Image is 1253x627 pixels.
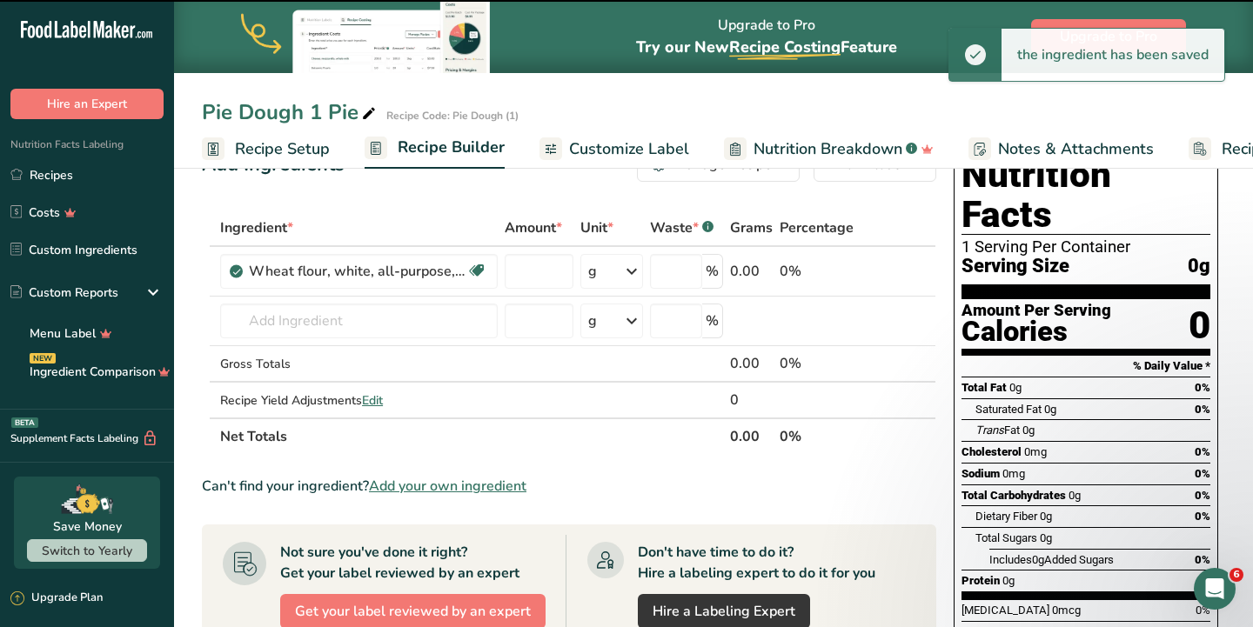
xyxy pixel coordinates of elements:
span: Fat [975,424,1020,437]
span: Recipe Builder [398,136,505,159]
div: the ingredient has been saved [1002,29,1224,81]
span: Try our New Feature [636,37,897,57]
span: Total Fat [962,381,1007,394]
span: 0% [1195,510,1210,523]
div: Wheat flour, white, all-purpose, self-rising, enriched [249,261,466,282]
th: 0.00 [727,417,776,454]
span: 0mg [1024,445,1047,458]
div: BETA [11,417,38,428]
span: 0mg [1002,467,1025,480]
div: Waste [650,217,714,238]
h1: Nutrition Facts [962,155,1210,235]
div: 1 Serving Per Container [962,238,1210,256]
button: Collapse window [523,7,556,40]
span: 6 [1230,568,1243,582]
span: 0g [1040,510,1052,523]
span: Protein [962,574,1000,587]
span: 0g [1002,574,1015,587]
div: Save Money [53,517,122,536]
div: Upgrade Plan [10,590,103,607]
span: Switch to Yearly [42,543,132,559]
span: Total Sugars [975,531,1037,544]
span: 0% [1195,467,1210,480]
span: 0% [1196,604,1210,617]
span: 0% [1195,489,1210,502]
span: Notes & Attachments [998,137,1154,161]
div: 0% [780,353,854,374]
span: 0% [1195,445,1210,458]
a: Recipe Builder [365,128,505,170]
div: Recipe Code: Pie Dough (1) [386,108,519,123]
span: Edit [362,392,383,409]
span: Customize Label [569,137,689,161]
div: Custom Reports [10,283,118,302]
div: Gross Totals [220,355,498,373]
th: Net Totals [217,417,727,454]
span: Unit [580,217,613,238]
span: [MEDICAL_DATA] [962,604,1049,617]
span: Cholesterol [962,445,1022,458]
span: 0g [1009,381,1022,394]
span: 0g [1188,256,1210,277]
div: NEW [30,353,56,364]
a: Nutrition Breakdown [724,130,934,169]
div: 0 [730,390,773,410]
div: Calories [962,319,1111,344]
span: 0g [1032,553,1044,566]
iframe: Intercom live chat [1194,568,1236,610]
span: Saturated Fat [975,403,1042,416]
span: Add your own ingredient [369,476,526,497]
div: g [588,310,597,331]
span: Total Carbohydrates [962,489,1066,502]
button: Upgrade to Pro [1031,19,1186,54]
span: Grams [730,217,773,238]
div: 0.00 [730,353,773,374]
div: Close [556,7,587,38]
button: Switch to Yearly [27,539,147,562]
span: 0g [1040,531,1052,544]
span: Get your label reviewed by an expert [295,601,531,622]
span: 0g [1069,489,1081,502]
span: Upgrade to Pro [1060,26,1157,47]
span: 0% [1195,381,1210,394]
span: Recipe Setup [235,137,330,161]
div: 0% [780,261,854,282]
div: 0 [1189,303,1210,349]
div: Don't have time to do it? Hire a labeling expert to do it for you [638,542,875,584]
div: Can't find your ingredient? [202,476,936,497]
div: Amount Per Serving [962,303,1111,319]
span: 0% [1195,553,1210,566]
div: Not sure you've done it right? Get your label reviewed by an expert [280,542,519,584]
span: Nutrition Breakdown [754,137,902,161]
span: Dietary Fiber [975,510,1037,523]
span: 0g [1022,424,1035,437]
i: Trans [975,424,1004,437]
span: Serving Size [962,256,1069,277]
div: Upgrade to Pro [636,1,897,73]
input: Add Ingredient [220,303,498,338]
a: Notes & Attachments [968,130,1154,169]
span: Recipe Costing [729,37,841,57]
section: % Daily Value * [962,356,1210,377]
a: Customize Label [539,130,689,169]
span: Percentage [780,217,854,238]
div: Pie Dough 1 Pie [202,97,379,128]
button: go back [11,7,44,40]
div: Recipe Yield Adjustments [220,391,498,410]
div: 0.00 [730,261,773,282]
span: 0mcg [1052,604,1081,617]
a: Recipe Setup [202,130,330,169]
div: g [588,261,597,282]
span: Sodium [962,467,1000,480]
span: Ingredient [220,217,293,238]
button: Hire an Expert [10,89,164,119]
span: Amount [505,217,562,238]
span: 0g [1044,403,1056,416]
span: Includes Added Sugars [989,553,1114,566]
th: 0% [776,417,857,454]
span: 0% [1195,403,1210,416]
